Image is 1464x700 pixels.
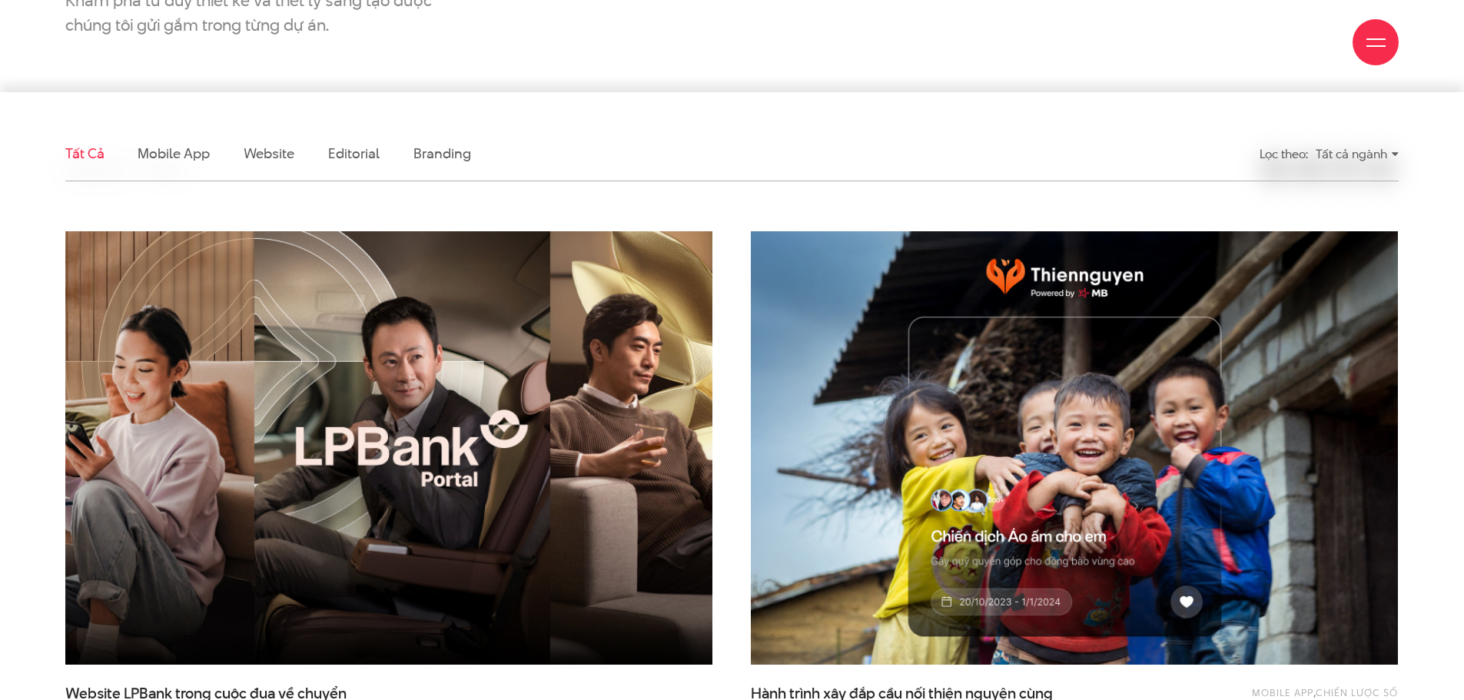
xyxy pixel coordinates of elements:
[1316,685,1398,699] a: Chiến lược số
[751,231,1398,665] img: thumb
[1260,141,1308,168] div: Lọc theo:
[65,144,104,163] a: Tất cả
[33,210,745,687] img: LPBank portal
[138,144,209,163] a: Mobile app
[1316,141,1399,168] div: Tất cả ngành
[244,144,294,163] a: Website
[413,144,470,163] a: Branding
[328,144,380,163] a: Editorial
[1252,685,1313,699] a: Mobile app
